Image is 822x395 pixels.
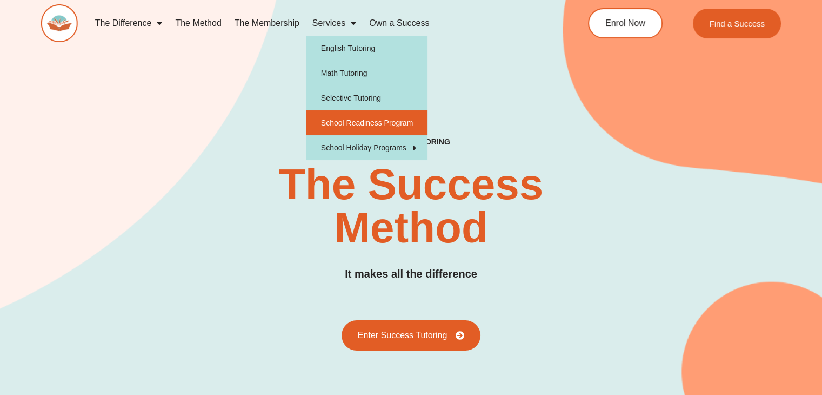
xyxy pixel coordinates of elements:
[306,110,427,135] a: School Readiness Program
[306,11,363,36] a: Services
[342,320,480,351] a: Enter Success Tutoring
[363,11,436,36] a: Own a Success
[709,19,765,28] span: Find a Success
[89,11,169,36] a: The Difference
[244,163,578,249] h2: The Success Method
[302,137,520,147] h4: SUCCESS TUTORING​
[642,273,822,395] iframe: Chat Widget
[605,19,645,28] span: Enrol Now
[345,266,477,282] h3: It makes all the difference
[588,8,663,38] a: Enrol Now
[306,135,427,160] a: School Holiday Programs
[306,36,427,160] ul: Services
[89,11,546,36] nav: Menu
[169,11,228,36] a: The Method
[306,36,427,61] a: English Tutoring
[306,85,427,110] a: Selective Tutoring
[228,11,306,36] a: The Membership
[358,331,447,340] span: Enter Success Tutoring
[693,9,781,38] a: Find a Success
[306,61,427,85] a: Math Tutoring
